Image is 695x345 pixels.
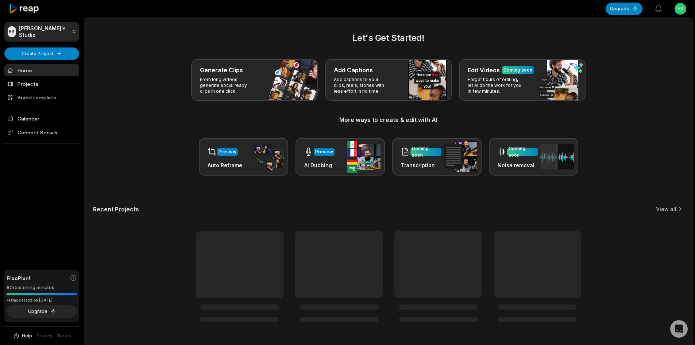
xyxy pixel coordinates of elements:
[93,206,139,213] h2: Recent Projects
[4,91,79,103] a: Brand template
[250,143,284,171] img: auto_reframe.png
[4,64,79,76] a: Home
[334,66,373,74] h3: Add Captions
[57,333,71,339] a: Terms
[4,126,79,139] span: Connect Socials
[468,77,524,94] p: Forget hours of editing, let AI do the work for you in few minutes.
[540,144,574,169] img: noise_removal.png
[670,320,688,338] div: Open Intercom Messenger
[7,284,77,291] div: 60 remaining minutes
[219,149,236,155] div: Preview
[468,66,500,74] h3: Edit Videos
[93,31,684,45] h2: Let's Get Started!
[656,206,676,213] a: View all
[509,145,537,158] div: Coming soon
[200,77,256,94] p: From long videos generate social ready clips in one click.
[93,115,684,124] h3: More ways to create & edit with AI
[606,3,642,15] button: Upgrade
[36,333,53,339] a: Privacy
[13,333,32,339] button: Help
[4,47,79,60] button: Create Project
[4,112,79,124] a: Calendar
[22,333,32,339] span: Help
[208,161,242,169] h3: Auto Reframe
[315,149,333,155] div: Preview
[7,298,77,303] div: *Usage resets on [DATE]
[19,25,69,38] p: [PERSON_NAME]'s Studio
[401,161,441,169] h3: Transcription
[444,141,477,172] img: transcription.png
[334,77,390,94] p: Add captions to your clips, reels, stories with less effort in no time.
[347,141,381,173] img: ai_dubbing.png
[200,66,243,74] h3: Generate Clips
[304,161,335,169] h3: AI Dubbing
[8,26,16,37] div: RS
[7,274,30,282] span: Free Plan!
[503,67,532,73] div: Coming soon
[412,145,440,158] div: Coming soon
[4,78,79,90] a: Projects
[498,161,538,169] h3: Noise removal
[7,305,77,318] button: Upgrade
